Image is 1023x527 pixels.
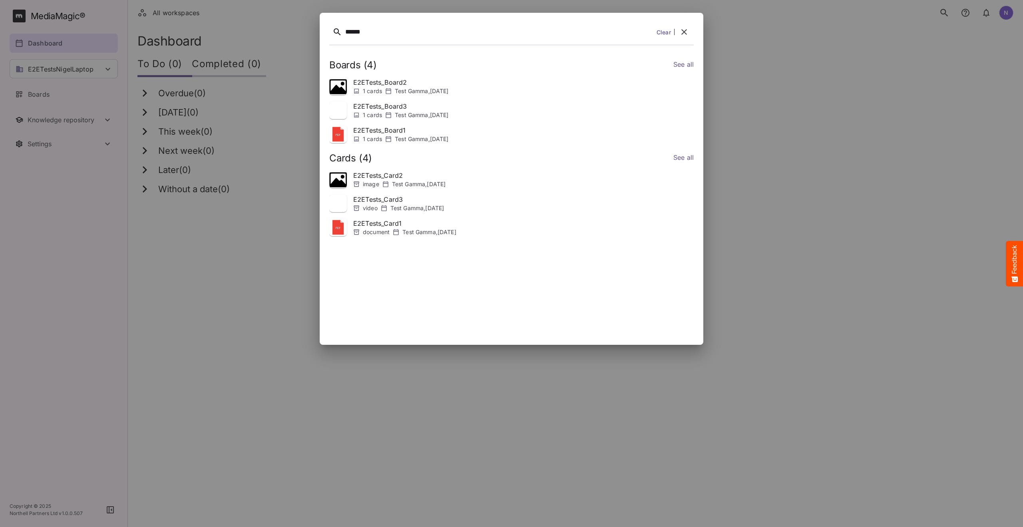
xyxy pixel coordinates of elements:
[329,195,347,212] img: thumbnail.png
[395,87,449,95] p: Test Gamma , [DATE]
[363,204,378,212] p: video
[673,153,694,164] a: See all
[353,125,449,135] p: E2ETests_Board1
[402,228,456,236] p: Test Gamma , [DATE]
[329,78,347,95] img: thumbnail.png
[363,180,379,188] p: image
[353,171,446,180] p: E2ETests_Card2
[329,125,347,143] img: thumbnail.png
[353,219,456,228] p: E2ETests_Card1
[329,101,347,119] img: thumbnail.png
[363,111,382,119] p: 1 cards
[392,180,446,188] p: Test Gamma , [DATE]
[353,195,444,204] p: E2ETests_Card3
[329,153,372,164] h2: Cards ( 4 )
[353,78,449,87] p: E2ETests_Board2
[363,228,390,236] p: document
[353,101,449,111] p: E2ETests_Board3
[1006,241,1023,286] button: Feedback
[673,60,694,71] a: See all
[329,60,377,71] h2: Boards ( 4 )
[363,87,382,95] p: 1 cards
[395,135,449,143] p: Test Gamma , [DATE]
[329,171,347,188] img: thumbnail.png
[329,219,347,236] img: thumbnail.png
[363,135,382,143] p: 1 cards
[395,111,449,119] p: Test Gamma , [DATE]
[657,28,671,36] a: Clear
[390,204,444,212] p: Test Gamma , [DATE]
